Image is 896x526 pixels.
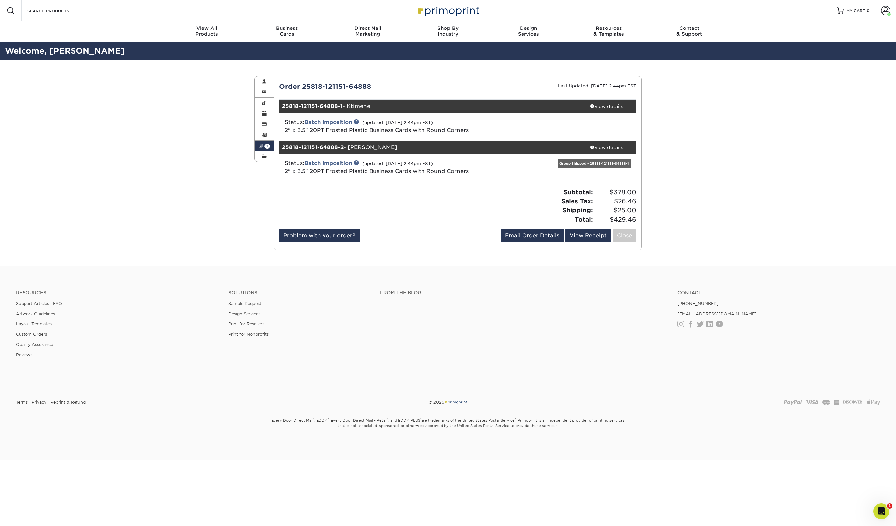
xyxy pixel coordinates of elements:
[595,188,636,197] span: $378.00
[32,397,46,407] a: Privacy
[867,8,870,13] span: 0
[228,332,269,337] a: Print for Nonprofits
[167,25,247,37] div: Products
[247,25,327,31] span: Business
[16,332,47,337] a: Custom Orders
[649,21,729,42] a: Contact& Support
[264,144,270,149] span: 1
[247,25,327,37] div: Cards
[282,103,343,109] strong: 25818-121151-64888-1
[408,25,488,31] span: Shop By
[279,229,360,242] a: Problem with your order?
[327,21,408,42] a: Direct MailMarketing
[380,290,660,296] h4: From the Blog
[677,301,719,306] a: [PHONE_NUMBER]
[415,3,481,18] img: Primoprint
[285,127,469,133] a: 2" x 3.5" 20PT Frosted Plastic Business Cards with Round Corners
[569,25,649,37] div: & Templates
[228,321,264,326] a: Print for Resellers
[873,503,889,519] iframe: Intercom live chat
[327,25,408,31] span: Direct Mail
[167,25,247,31] span: View All
[595,215,636,224] span: $429.46
[387,418,388,421] sup: ®
[444,400,468,405] img: Primoprint
[254,415,642,444] small: Every Door Direct Mail , EDDM , Every Door Direct Mail – Retail , and EDDM PLUS are trademarks of...
[362,120,433,125] small: (updated: [DATE] 2:44pm EST)
[595,197,636,206] span: $26.46
[228,301,261,306] a: Sample Request
[228,311,260,316] a: Design Services
[576,144,636,151] div: view details
[282,144,344,150] strong: 25818-121151-64888-2
[561,197,593,205] strong: Sales Tax:
[50,397,86,407] a: Reprint & Refund
[649,25,729,37] div: & Support
[649,25,729,31] span: Contact
[285,168,469,174] a: 2" x 3.5" 20PT Frosted Plastic Business Cards with Round Corners
[280,159,517,175] div: Status:
[302,397,594,407] div: © 2025
[515,418,516,421] sup: ®
[16,290,219,296] h4: Resources
[558,83,636,88] small: Last Updated: [DATE] 2:44pm EST
[280,118,517,134] div: Status:
[327,25,408,37] div: Marketing
[488,25,569,31] span: Design
[576,100,636,113] a: view details
[279,141,577,154] div: - [PERSON_NAME]
[313,418,314,421] sup: ®
[279,100,577,113] div: - Ktimene
[255,141,274,151] a: 1
[595,206,636,215] span: $25.00
[887,503,892,509] span: 1
[564,188,593,196] strong: Subtotal:
[562,206,593,214] strong: Shipping:
[16,352,32,357] a: Reviews
[488,25,569,37] div: Services
[167,21,247,42] a: View AllProducts
[565,229,611,242] a: View Receipt
[228,290,370,296] h4: Solutions
[558,159,631,168] div: Group Shipped - 25818-121151-64888-1
[362,161,433,166] small: (updated: [DATE] 2:44pm EST)
[576,103,636,110] div: view details
[677,311,757,316] a: [EMAIL_ADDRESS][DOMAIN_NAME]
[846,8,865,14] span: MY CART
[677,290,880,296] a: Contact
[16,342,53,347] a: Quality Assurance
[575,216,593,223] strong: Total:
[488,21,569,42] a: DesignServices
[569,25,649,31] span: Resources
[304,160,352,166] a: Batch Imposition
[501,229,564,242] a: Email Order Details
[569,21,649,42] a: Resources& Templates
[247,21,327,42] a: BusinessCards
[16,301,62,306] a: Support Articles | FAQ
[2,506,56,524] iframe: Google Customer Reviews
[304,119,352,125] a: Batch Imposition
[328,418,329,421] sup: ®
[274,82,458,91] div: Order 25818-121151-64888
[27,7,91,15] input: SEARCH PRODUCTS.....
[408,25,488,37] div: Industry
[16,311,55,316] a: Artwork Guidelines
[576,141,636,154] a: view details
[613,229,636,242] a: Close
[408,21,488,42] a: Shop ByIndustry
[16,321,52,326] a: Layout Templates
[16,397,28,407] a: Terms
[420,418,421,421] sup: ®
